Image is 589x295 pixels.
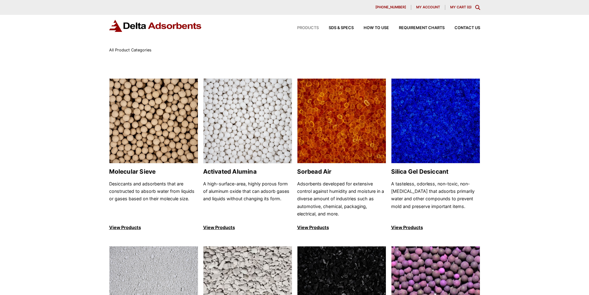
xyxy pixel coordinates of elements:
[391,224,480,231] p: View Products
[468,5,470,9] span: 0
[445,26,480,30] a: Contact Us
[109,78,198,232] a: Molecular Sieve Molecular Sieve Desiccants and adsorbents that are constructed to absorb water fr...
[109,48,152,52] span: All Product Categories
[364,26,389,30] span: How to Use
[475,5,480,10] div: Toggle Modal Content
[297,168,386,175] h2: Sorbead Air
[391,79,480,164] img: Silica Gel Desiccant
[297,78,386,232] a: Sorbead Air Sorbead Air Adsorbents developed for extensive control against humidity and moisture ...
[203,78,292,232] a: Activated Alumina Activated Alumina A high-surface-area, highly porous form of aluminum oxide tha...
[109,79,198,164] img: Molecular Sieve
[391,78,480,232] a: Silica Gel Desiccant Silica Gel Desiccant A tasteless, odorless, non-toxic, non-[MEDICAL_DATA] th...
[329,26,354,30] span: SDS & SPECS
[450,5,472,9] a: My Cart (0)
[455,26,480,30] span: Contact Us
[297,26,319,30] span: Products
[109,20,202,32] img: Delta Adsorbents
[375,6,406,9] span: [PHONE_NUMBER]
[389,26,445,30] a: Requirement Charts
[287,26,319,30] a: Products
[319,26,354,30] a: SDS & SPECS
[203,224,292,231] p: View Products
[109,224,198,231] p: View Products
[354,26,389,30] a: How to Use
[203,180,292,218] p: A high-surface-area, highly porous form of aluminum oxide that can adsorb gases and liquids witho...
[399,26,445,30] span: Requirement Charts
[391,168,480,175] h2: Silica Gel Desiccant
[297,180,386,218] p: Adsorbents developed for extensive control against humidity and moisture in a diverse amount of i...
[370,5,411,10] a: [PHONE_NUMBER]
[411,5,445,10] a: My account
[109,168,198,175] h2: Molecular Sieve
[297,79,386,164] img: Sorbead Air
[203,168,292,175] h2: Activated Alumina
[391,180,480,218] p: A tasteless, odorless, non-toxic, non-[MEDICAL_DATA] that adsorbs primarily water and other compo...
[416,6,440,9] span: My account
[203,79,292,164] img: Activated Alumina
[109,180,198,218] p: Desiccants and adsorbents that are constructed to absorb water from liquids or gases based on the...
[297,224,386,231] p: View Products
